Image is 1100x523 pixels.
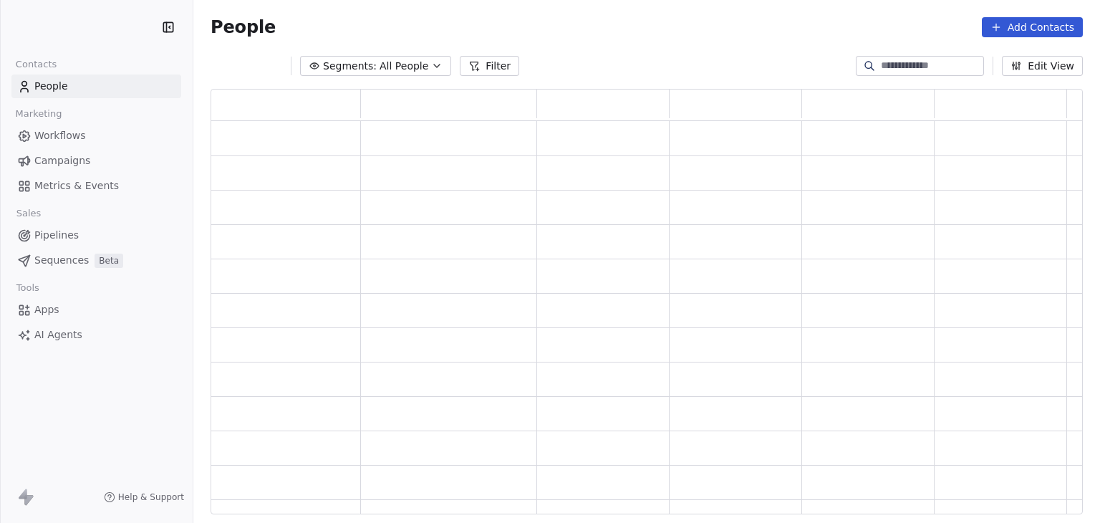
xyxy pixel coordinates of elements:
span: All People [380,59,428,74]
span: AI Agents [34,327,82,342]
span: Beta [95,254,123,268]
a: SequencesBeta [11,249,181,272]
a: AI Agents [11,323,181,347]
a: Workflows [11,124,181,148]
span: Contacts [9,54,63,75]
a: Metrics & Events [11,174,181,198]
a: Pipelines [11,224,181,247]
a: Help & Support [104,491,184,503]
span: Help & Support [118,491,184,503]
span: People [34,79,68,94]
span: Marketing [9,103,68,125]
span: People [211,16,276,38]
span: Apps [34,302,59,317]
span: Sales [10,203,47,224]
span: Segments: [323,59,377,74]
span: Metrics & Events [34,178,119,193]
a: Apps [11,298,181,322]
button: Filter [460,56,519,76]
span: Campaigns [34,153,90,168]
a: People [11,75,181,98]
a: Campaigns [11,149,181,173]
span: Pipelines [34,228,79,243]
span: Workflows [34,128,86,143]
button: Edit View [1002,56,1083,76]
span: Tools [10,277,45,299]
button: Add Contacts [982,17,1083,37]
span: Sequences [34,253,89,268]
